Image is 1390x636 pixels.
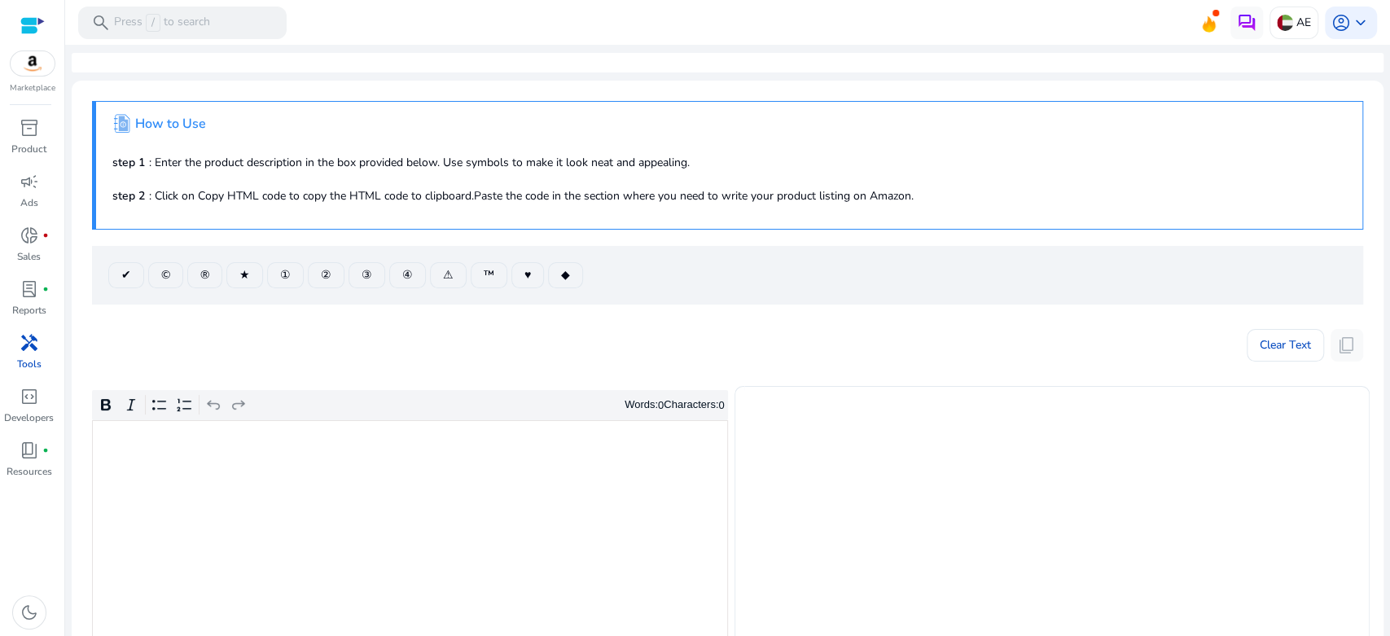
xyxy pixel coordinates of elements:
button: ⚠ [430,262,467,288]
span: ★ [239,266,250,283]
b: step 1 [112,155,145,170]
b: step 2 [112,188,145,204]
span: lab_profile [20,279,39,299]
p: Ads [20,195,38,210]
button: ③ [349,262,385,288]
button: ♥ [511,262,544,288]
button: ★ [226,262,263,288]
span: ™ [484,266,494,283]
p: Sales [17,249,41,264]
span: fiber_manual_record [42,286,49,292]
span: fiber_manual_record [42,447,49,454]
span: Clear Text [1260,329,1311,362]
p: Tools [17,357,42,371]
span: search [91,13,111,33]
p: Marketplace [10,82,55,94]
span: ④ [402,266,413,283]
button: ◆ [548,262,583,288]
span: keyboard_arrow_down [1351,13,1370,33]
button: ② [308,262,344,288]
span: fiber_manual_record [42,232,49,239]
span: ♥ [524,266,531,283]
label: 0 [658,399,664,411]
button: ① [267,262,304,288]
span: / [146,14,160,32]
button: ™ [471,262,507,288]
span: handyman [20,333,39,353]
button: ® [187,262,222,288]
span: ® [200,266,209,283]
div: Words: Characters: [625,395,725,415]
span: account_circle [1331,13,1351,33]
span: inventory_2 [20,118,39,138]
span: ③ [362,266,372,283]
button: Clear Text [1247,329,1324,362]
p: Developers [4,410,54,425]
span: donut_small [20,226,39,245]
button: ✔ [108,262,144,288]
h4: How to Use [135,116,206,132]
label: 0 [718,399,724,411]
span: © [161,266,170,283]
p: : Enter the product description in the box provided below. Use symbols to make it look neat and a... [112,154,1346,171]
span: ✔ [121,266,131,283]
span: ◆ [561,266,570,283]
span: ⚠ [443,266,454,283]
img: ae.svg [1277,15,1293,31]
p: Product [11,142,46,156]
span: dark_mode [20,603,39,622]
button: ④ [389,262,426,288]
span: book_4 [20,441,39,460]
div: Editor toolbar [92,390,728,421]
p: Press to search [114,14,210,32]
span: code_blocks [20,387,39,406]
p: : Click on Copy HTML code to copy the HTML code to clipboard.Paste the code in the section where ... [112,187,1346,204]
p: Reports [12,303,46,318]
span: ② [321,266,331,283]
p: Resources [7,464,52,479]
p: AE [1296,8,1311,37]
img: amazon.svg [11,51,55,76]
span: campaign [20,172,39,191]
button: © [148,262,183,288]
span: ① [280,266,291,283]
